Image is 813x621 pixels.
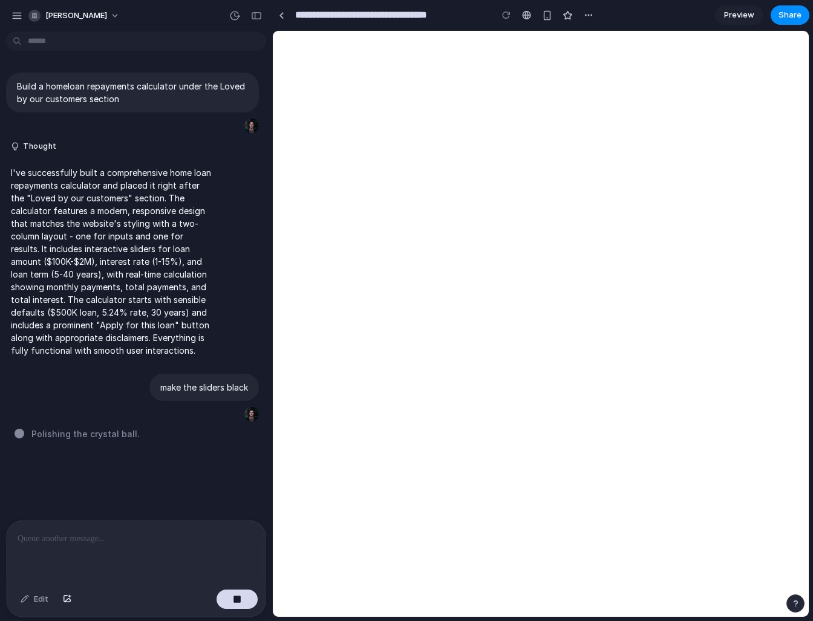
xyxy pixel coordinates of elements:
span: [PERSON_NAME] [45,10,107,22]
span: Polishing the crystal ball . [31,428,140,440]
p: make the sliders black [160,381,248,394]
span: Preview [724,9,754,21]
button: [PERSON_NAME] [24,6,126,25]
span: Share [779,9,802,21]
button: Share [771,5,809,25]
p: Build a homeloan repayments calculator under the Loved by our customers section [17,80,248,105]
p: I've successfully built a comprehensive home loan repayments calculator and placed it right after... [11,166,213,357]
a: Preview [715,5,763,25]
